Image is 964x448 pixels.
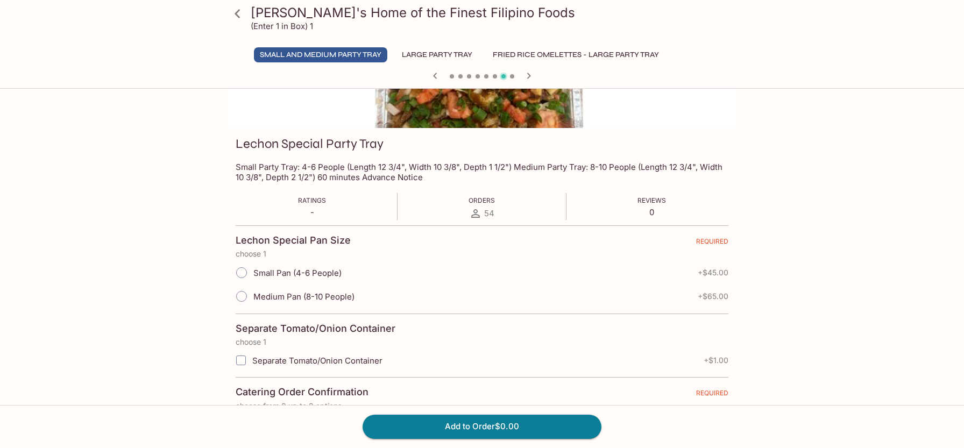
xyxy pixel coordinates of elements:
span: Reviews [637,196,666,204]
span: REQUIRED [696,389,728,401]
span: 54 [484,208,494,218]
h4: Catering Order Confirmation [236,386,368,398]
span: Small Pan (4-6 People) [253,268,342,278]
h4: Separate Tomato/Onion Container [236,323,395,335]
p: choose 1 [236,250,728,258]
h3: Lechon Special Party Tray [236,136,384,152]
p: - [298,207,326,217]
button: Large Party Tray [396,47,478,62]
span: Orders [469,196,495,204]
p: Small Party Tray: 4-6 People (Length 12 3/4", Width 10 3/8", Depth 1 1/2") Medium Party Tray: 8-1... [236,162,728,182]
span: Ratings [298,196,326,204]
span: REQUIRED [696,237,728,250]
p: choose 1 [236,338,728,346]
span: + $1.00 [704,356,728,365]
h4: Lechon Special Pan Size [236,234,351,246]
p: (Enter 1 in Box) 1 [251,21,313,31]
p: choose from 2 up to 2 options [236,402,728,410]
span: + $65.00 [698,292,728,301]
button: Add to Order$0.00 [363,415,601,438]
span: Medium Pan (8-10 People) [253,291,355,302]
h3: [PERSON_NAME]'s Home of the Finest Filipino Foods [251,4,732,21]
span: + $45.00 [698,268,728,277]
p: 0 [637,207,666,217]
span: Separate Tomato/Onion Container [252,355,382,366]
button: Fried Rice Omelettes - Large Party Tray [487,47,665,62]
button: Small and Medium Party Tray [254,47,387,62]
